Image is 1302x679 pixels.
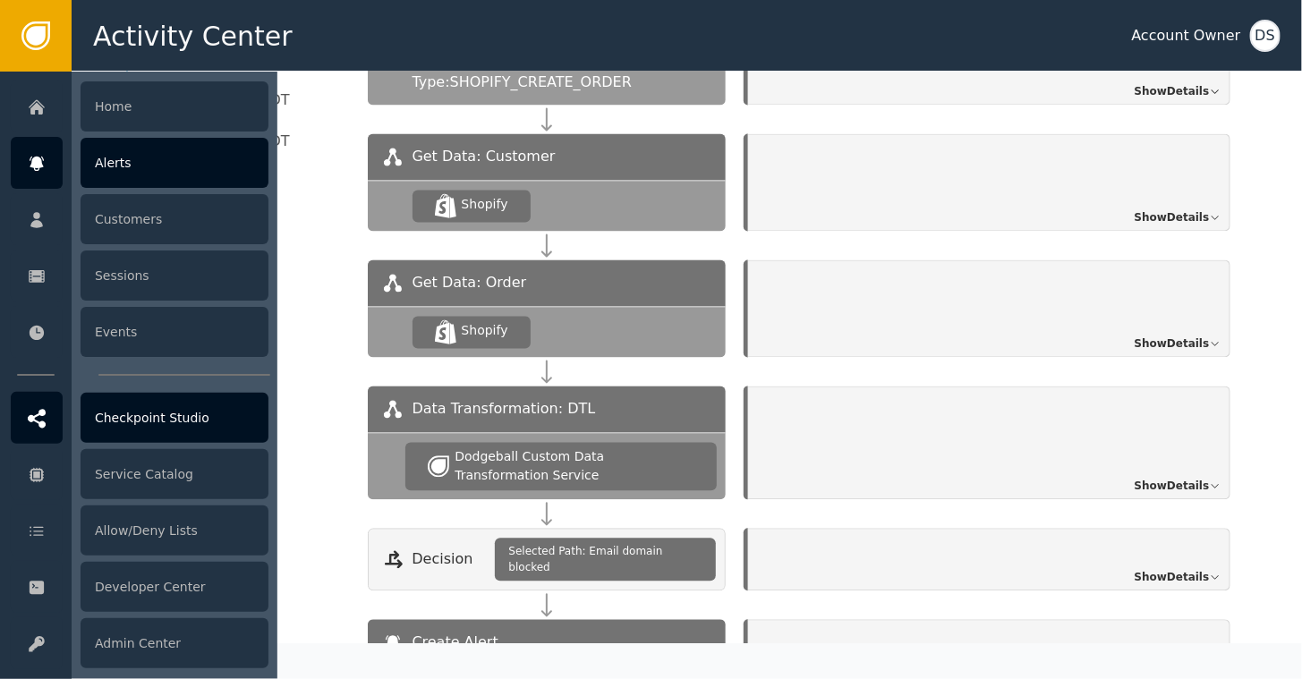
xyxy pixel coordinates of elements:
[412,549,472,571] span: Decision
[11,617,268,669] a: Admin Center
[11,81,268,132] a: Home
[1132,25,1241,47] div: Account Owner
[462,322,508,341] div: Shopify
[81,505,268,556] div: Allow/Deny Lists
[11,137,268,189] a: Alerts
[11,561,268,613] a: Developer Center
[81,81,268,132] div: Home
[81,194,268,244] div: Customers
[1135,210,1210,226] span: Show Details
[81,618,268,668] div: Admin Center
[413,273,527,294] span: Get Data: Order
[81,307,268,357] div: Events
[81,449,268,499] div: Service Catalog
[11,193,268,245] a: Customers
[81,393,268,443] div: Checkpoint Studio
[413,399,596,420] span: Data Transformation: DTL
[508,544,702,576] span: Selected Path: Email domain blocked
[455,448,694,486] div: Dodgeball Custom Data Transformation Service
[11,306,268,358] a: Events
[11,392,268,444] a: Checkpoint Studio
[1135,84,1210,100] span: Show Details
[93,16,293,56] span: Activity Center
[1135,570,1210,586] span: Show Details
[413,147,556,168] span: Get Data: Customer
[1135,336,1210,352] span: Show Details
[11,250,268,301] a: Sessions
[413,72,633,94] span: Type: SHOPIFY_CREATE_ORDER
[1250,20,1281,52] button: DS
[1135,479,1210,495] span: Show Details
[11,505,268,556] a: Allow/Deny Lists
[11,448,268,500] a: Service Catalog
[462,196,508,215] div: Shopify
[413,632,498,654] span: Create Alert
[81,562,268,612] div: Developer Center
[81,250,268,301] div: Sessions
[81,138,268,188] div: Alerts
